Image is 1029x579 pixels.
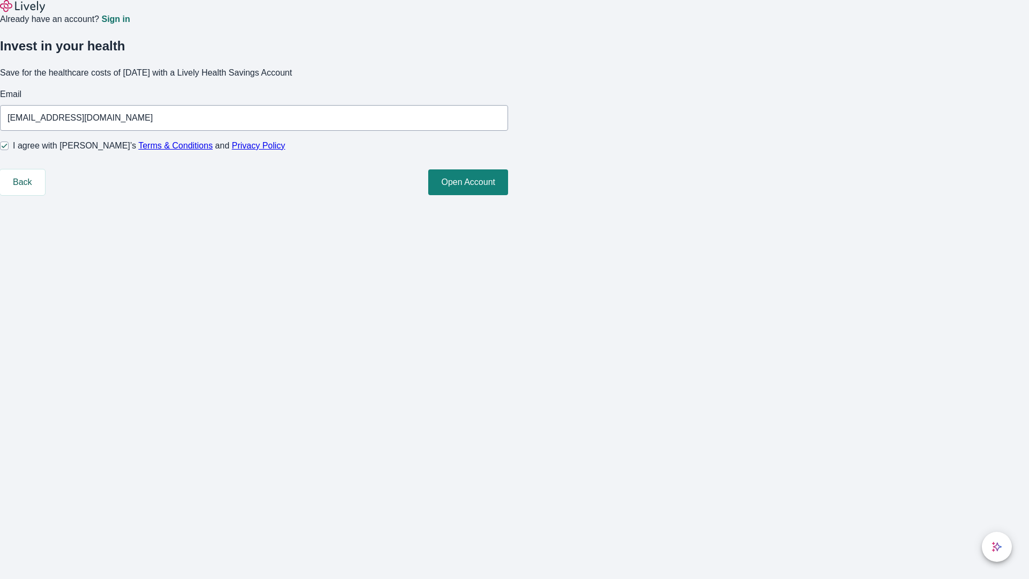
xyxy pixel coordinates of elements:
span: I agree with [PERSON_NAME]’s and [13,139,285,152]
button: chat [982,532,1012,562]
button: Open Account [428,169,508,195]
a: Sign in [101,15,130,24]
a: Terms & Conditions [138,141,213,150]
svg: Lively AI Assistant [991,541,1002,552]
a: Privacy Policy [232,141,286,150]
